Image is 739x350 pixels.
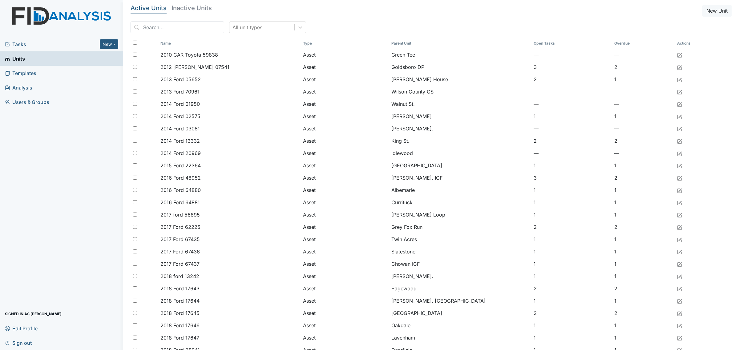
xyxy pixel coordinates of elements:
td: Asset [301,221,389,233]
span: 2017 Ford 67435 [160,236,200,243]
a: Edit [677,297,682,304]
td: — [612,147,675,159]
td: [PERSON_NAME] Loop [389,209,531,221]
th: Toggle SortBy [389,38,531,49]
td: 2 [612,135,675,147]
td: Asset [301,282,389,295]
a: Edit [677,322,682,329]
td: Asset [301,270,389,282]
td: King St. [389,135,531,147]
span: 2014 Ford 20969 [160,149,201,157]
a: Edit [677,236,682,243]
td: — [531,98,612,110]
td: Wilson County CS [389,86,531,98]
td: Asset [301,110,389,122]
span: Signed in as [PERSON_NAME] [5,309,62,319]
td: — [531,86,612,98]
td: 1 [531,295,612,307]
td: 2 [612,61,675,73]
td: 3 [531,172,612,184]
span: 2010 CAR Toyota 59838 [160,51,218,58]
span: 2014 Ford 02575 [160,113,200,120]
td: 2 [612,172,675,184]
td: [PERSON_NAME]. [389,270,531,282]
span: 2013 Ford 70961 [160,88,200,95]
td: Asset [301,73,389,86]
span: 2017 Ford 67436 [160,248,200,255]
span: 2016 Ford 64880 [160,186,201,194]
td: 2 [531,221,612,233]
td: — [612,86,675,98]
button: New [100,39,118,49]
a: Edit [677,100,682,108]
td: 1 [612,110,675,122]
td: 1 [612,184,675,196]
td: Chowan ICF [389,258,531,270]
td: Currituck [389,196,531,209]
td: Asset [301,258,389,270]
h5: Inactive Units [172,5,212,11]
td: 1 [612,233,675,245]
a: Edit [677,149,682,157]
span: 2014 Ford 03081 [160,125,200,132]
span: 2016 Ford 48952 [160,174,201,181]
a: Tasks [5,41,100,48]
td: Asset [301,307,389,319]
td: Asset [301,49,389,61]
span: 2014 Ford 13332 [160,137,200,145]
td: Asset [301,159,389,172]
span: 2017 ford 56895 [160,211,200,218]
td: 1 [531,332,612,344]
span: 2018 Ford 17644 [160,297,200,304]
span: Users & Groups [5,97,49,107]
td: 1 [612,332,675,344]
td: 1 [612,196,675,209]
td: — [612,49,675,61]
td: Asset [301,172,389,184]
span: 2018 Ford 17646 [160,322,200,329]
th: Toggle SortBy [301,38,389,49]
td: Idlewood [389,147,531,159]
td: 1 [531,258,612,270]
span: Templates [5,68,36,78]
td: [PERSON_NAME] House [389,73,531,86]
td: 1 [612,295,675,307]
span: 2017 Ford 67437 [160,260,200,268]
td: Asset [301,86,389,98]
td: 2 [612,307,675,319]
td: 1 [612,319,675,332]
td: Asset [301,295,389,307]
td: 2 [612,221,675,233]
td: 1 [531,159,612,172]
input: Toggle All Rows Selected [133,41,137,45]
span: 2017 Ford 62225 [160,223,200,231]
td: 2 [531,73,612,86]
span: Edit Profile [5,324,38,333]
td: 1 [531,245,612,258]
td: 1 [612,270,675,282]
span: 2016 Ford 64881 [160,199,200,206]
td: Albemarle [389,184,531,196]
td: 1 [531,233,612,245]
td: [GEOGRAPHIC_DATA] [389,159,531,172]
td: Slatestone [389,245,531,258]
td: [PERSON_NAME] [389,110,531,122]
td: 1 [612,245,675,258]
a: Edit [677,260,682,268]
th: Actions [675,38,705,49]
td: 1 [531,319,612,332]
td: Walnut St. [389,98,531,110]
h5: Active Units [131,5,167,11]
span: 2018 Ford 17645 [160,309,200,317]
td: Asset [301,184,389,196]
td: Asset [301,233,389,245]
td: 2 [531,135,612,147]
td: Lavenham [389,332,531,344]
a: Edit [677,125,682,132]
td: 1 [531,196,612,209]
a: Edit [677,63,682,71]
td: 1 [531,209,612,221]
a: Edit [677,309,682,317]
a: Edit [677,174,682,181]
